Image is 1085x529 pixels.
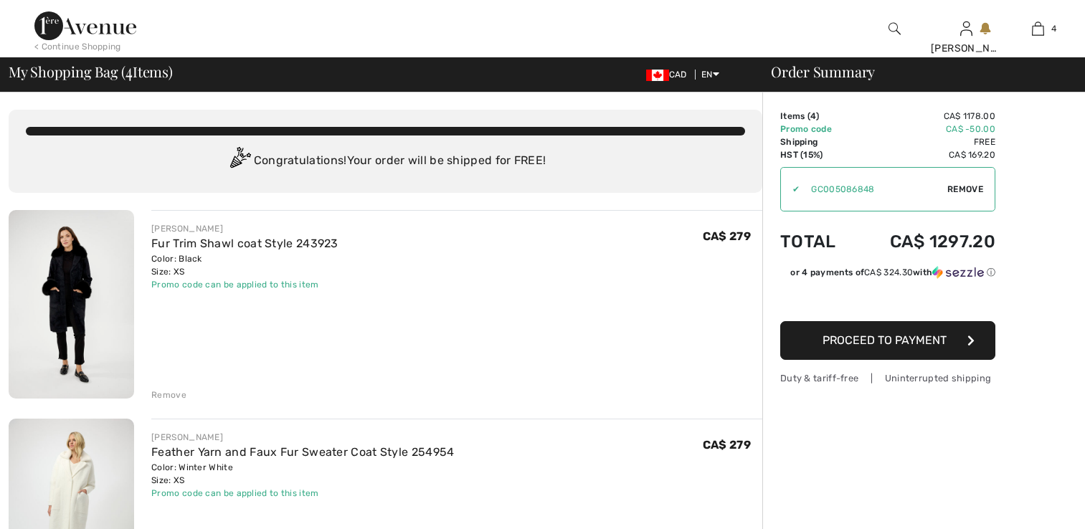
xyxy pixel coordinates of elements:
[9,210,134,399] img: Fur Trim Shawl coat Style 243923
[34,40,121,53] div: < Continue Shopping
[1032,20,1044,37] img: My Bag
[151,278,338,291] div: Promo code can be applied to this item
[780,110,854,123] td: Items ( )
[800,168,947,211] input: Promo code
[960,22,972,35] a: Sign In
[151,237,338,250] a: Fur Trim Shawl coat Style 243923
[151,445,454,459] a: Feather Yarn and Faux Fur Sweater Coat Style 254954
[151,252,338,278] div: Color: Black Size: XS
[701,70,719,80] span: EN
[810,111,816,121] span: 4
[151,461,454,487] div: Color: Winter White Size: XS
[780,217,854,266] td: Total
[781,183,800,196] div: ✔
[703,229,751,243] span: CA$ 279
[780,123,854,135] td: Promo code
[790,266,995,279] div: or 4 payments of with
[26,147,745,176] div: Congratulations! Your order will be shipped for FREE!
[34,11,136,40] img: 1ère Avenue
[225,147,254,176] img: Congratulation2.svg
[780,135,854,148] td: Shipping
[889,20,901,37] img: search the website
[9,65,173,79] span: My Shopping Bag ( Items)
[960,20,972,37] img: My Info
[125,61,133,80] span: 4
[646,70,669,81] img: Canadian Dollar
[151,487,454,500] div: Promo code can be applied to this item
[780,371,995,385] div: Duty & tariff-free | Uninterrupted shipping
[817,119,1085,529] iframe: Find more information here
[151,222,338,235] div: [PERSON_NAME]
[780,148,854,161] td: HST (15%)
[703,438,751,452] span: CA$ 279
[151,431,454,444] div: [PERSON_NAME]
[854,110,995,123] td: CA$ 1178.00
[780,284,995,316] iframe: PayPal-paypal
[780,321,995,360] button: Proceed to Payment
[1003,20,1073,37] a: 4
[1051,22,1056,35] span: 4
[754,65,1076,79] div: Order Summary
[646,70,693,80] span: CAD
[151,389,186,401] div: Remove
[780,266,995,284] div: or 4 payments ofCA$ 324.30withSezzle Click to learn more about Sezzle
[931,41,1001,56] div: [PERSON_NAME]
